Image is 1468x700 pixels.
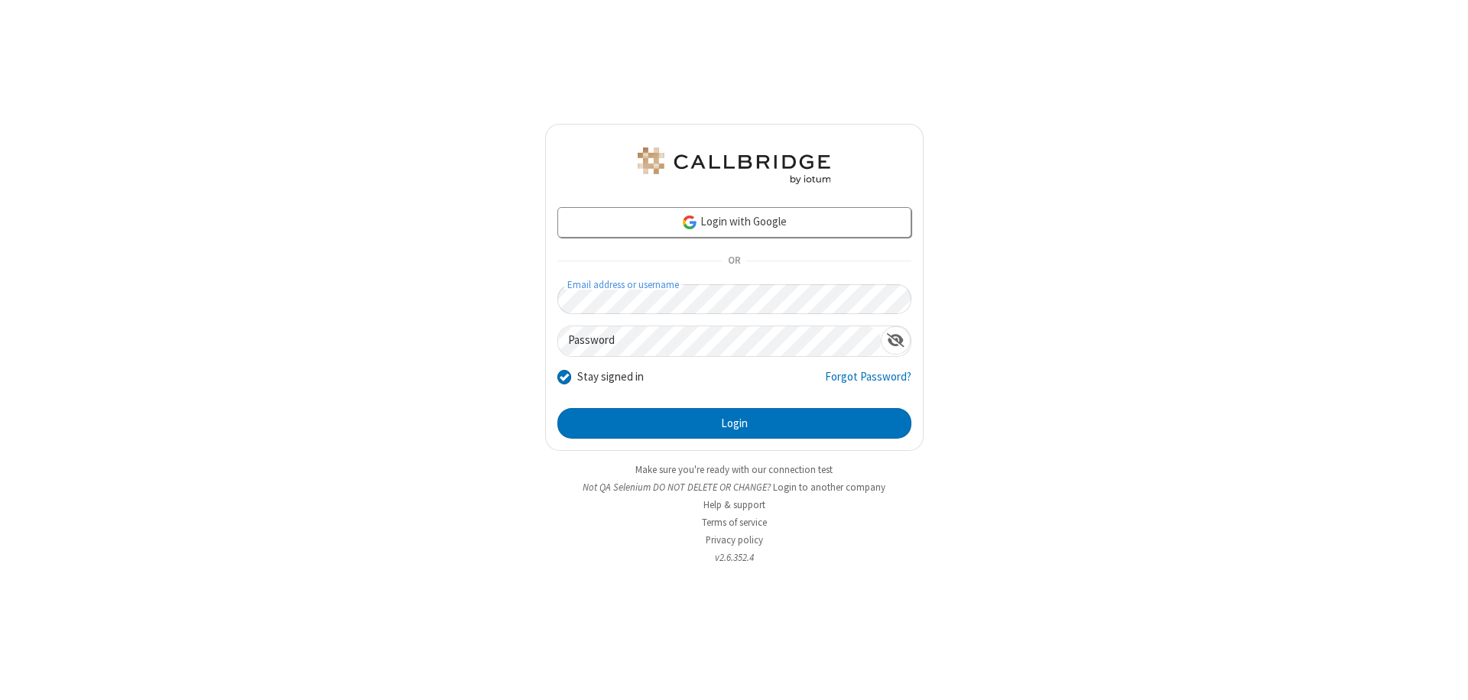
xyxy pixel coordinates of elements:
img: QA Selenium DO NOT DELETE OR CHANGE [635,147,833,184]
li: Not QA Selenium DO NOT DELETE OR CHANGE? [545,480,924,494]
button: Login [557,408,911,439]
input: Email address or username [557,284,911,314]
label: Stay signed in [577,368,644,386]
a: Login with Google [557,207,911,238]
input: Password [558,326,881,356]
a: Help & support [703,498,765,511]
button: Login to another company [773,480,885,494]
a: Make sure you're ready with our connection test [635,463,833,476]
a: Terms of service [702,516,767,529]
img: google-icon.png [681,214,698,231]
div: Show password [881,326,911,355]
li: v2.6.352.4 [545,550,924,565]
span: OR [722,251,746,272]
a: Forgot Password? [825,368,911,397]
a: Privacy policy [706,533,763,546]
